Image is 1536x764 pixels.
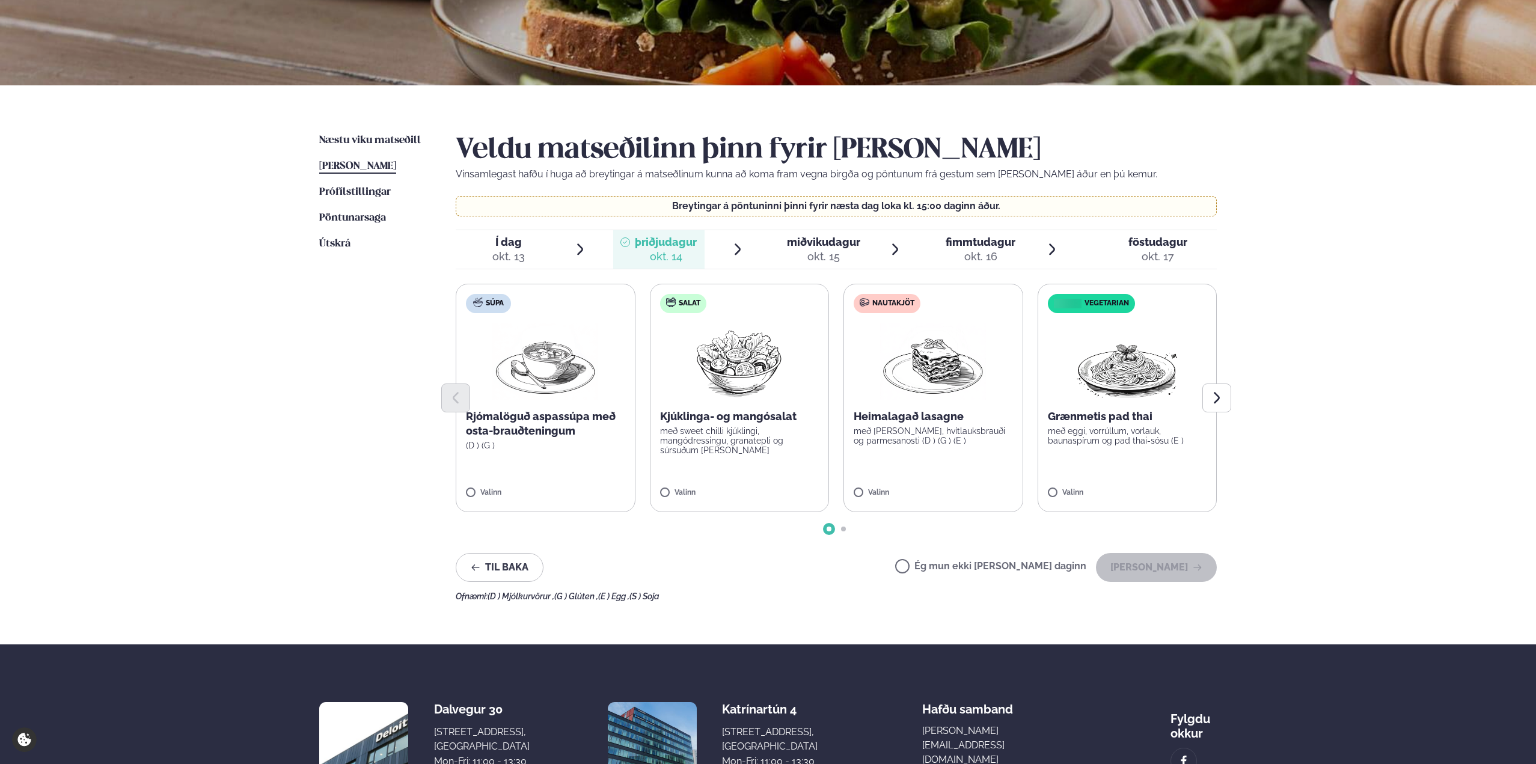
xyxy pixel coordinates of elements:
[598,591,629,601] span: (E ) Egg ,
[456,591,1217,601] div: Ofnæmi:
[319,133,421,148] a: Næstu viku matseðill
[841,527,846,531] span: Go to slide 2
[468,201,1205,211] p: Breytingar á pöntuninni þinni fyrir næsta dag loka kl. 15:00 daginn áður.
[434,702,530,717] div: Dalvegur 30
[1128,236,1187,248] span: föstudagur
[492,323,598,400] img: Soup.png
[554,591,598,601] span: (G ) Glúten ,
[319,135,421,145] span: Næstu viku matseðill
[860,298,869,307] img: beef.svg
[319,187,391,197] span: Prófílstillingar
[492,249,525,264] div: okt. 13
[679,299,700,308] span: Salat
[466,441,625,450] p: (D ) (G )
[946,236,1015,248] span: fimmtudagur
[319,213,386,223] span: Pöntunarsaga
[319,239,350,249] span: Útskrá
[872,299,914,308] span: Nautakjöt
[1085,299,1129,308] span: Vegetarian
[434,725,530,754] div: [STREET_ADDRESS], [GEOGRAPHIC_DATA]
[456,167,1217,182] p: Vinsamlegast hafðu í huga að breytingar á matseðlinum kunna að koma fram vegna birgða og pöntunum...
[1074,323,1180,400] img: Spagetti.png
[1202,384,1231,412] button: Next slide
[660,409,819,424] p: Kjúklinga- og mangósalat
[854,409,1013,424] p: Heimalagað lasagne
[722,702,818,717] div: Katrínartún 4
[787,249,860,264] div: okt. 15
[880,323,986,400] img: Lasagna.png
[486,299,504,308] span: Súpa
[722,725,818,754] div: [STREET_ADDRESS], [GEOGRAPHIC_DATA]
[319,211,386,225] a: Pöntunarsaga
[319,159,396,174] a: [PERSON_NAME]
[686,323,792,400] img: Salad.png
[319,161,396,171] span: [PERSON_NAME]
[1096,553,1217,582] button: [PERSON_NAME]
[660,426,819,455] p: með sweet chilli kjúklingi, mangódressingu, granatepli og súrsuðum [PERSON_NAME]
[635,236,697,248] span: þriðjudagur
[1128,249,1187,264] div: okt. 17
[1048,426,1207,445] p: með eggi, vorrúllum, vorlauk, baunaspírum og pad thai-sósu (E )
[922,692,1013,717] span: Hafðu samband
[1048,409,1207,424] p: Grænmetis pad thai
[827,527,831,531] span: Go to slide 1
[488,591,554,601] span: (D ) Mjólkurvörur ,
[441,384,470,412] button: Previous slide
[319,185,391,200] a: Prófílstillingar
[1170,702,1217,741] div: Fylgdu okkur
[466,409,625,438] p: Rjómalöguð aspassúpa með osta-brauðteningum
[1051,298,1084,310] img: icon
[456,553,543,582] button: Til baka
[473,298,483,307] img: soup.svg
[787,236,860,248] span: miðvikudagur
[666,298,676,307] img: salad.svg
[946,249,1015,264] div: okt. 16
[12,727,37,752] a: Cookie settings
[319,237,350,251] a: Útskrá
[629,591,659,601] span: (S ) Soja
[854,426,1013,445] p: með [PERSON_NAME], hvítlauksbrauði og parmesanosti (D ) (G ) (E )
[492,235,525,249] span: Í dag
[635,249,697,264] div: okt. 14
[456,133,1217,167] h2: Veldu matseðilinn þinn fyrir [PERSON_NAME]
